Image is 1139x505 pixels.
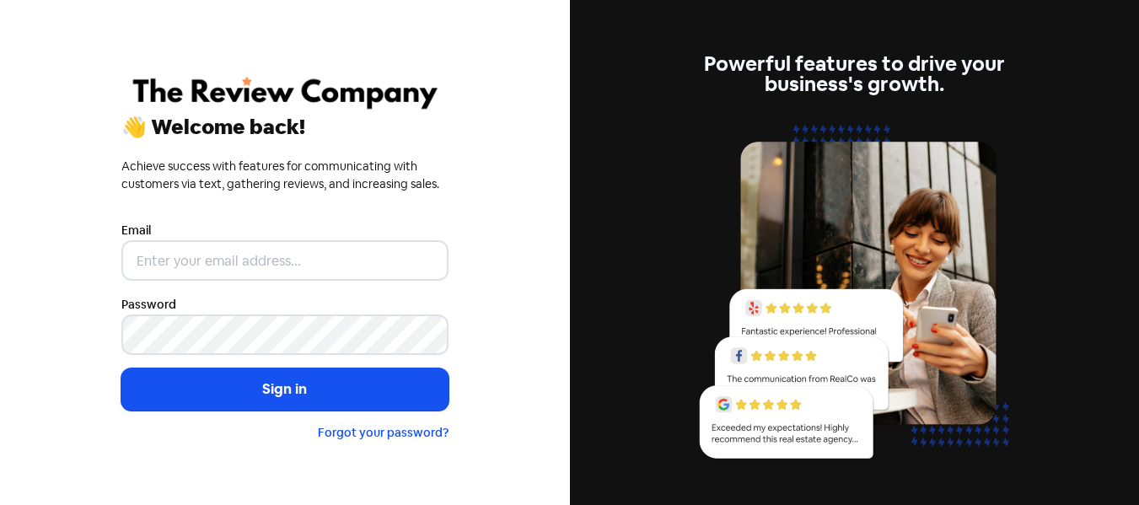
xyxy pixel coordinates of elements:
div: Achieve success with features for communicating with customers via text, gathering reviews, and i... [121,158,449,193]
button: Sign in [121,368,449,411]
label: Email [121,222,151,239]
input: Enter your email address... [121,240,449,281]
div: Powerful features to drive your business's growth. [690,54,1018,94]
img: reviews [690,115,1018,478]
div: 👋 Welcome back! [121,117,449,137]
label: Password [121,296,176,314]
a: Forgot your password? [318,425,449,440]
